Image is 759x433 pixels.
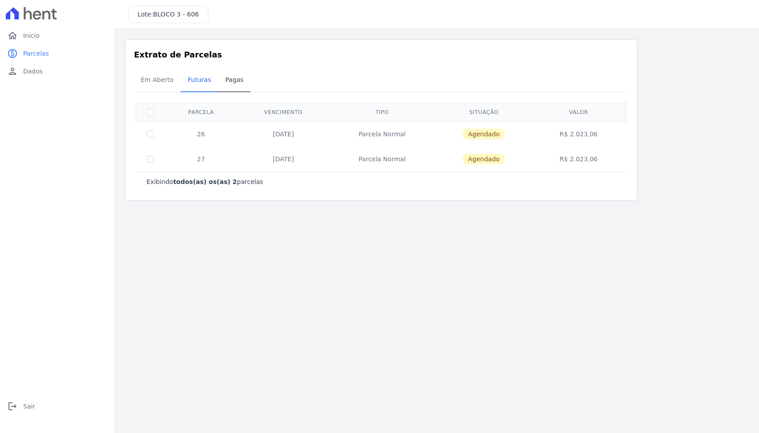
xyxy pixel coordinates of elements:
h3: Lote: [138,10,199,19]
td: R$ 2.023,06 [533,121,625,147]
i: logout [7,401,18,412]
a: personDados [4,62,110,80]
a: Futuras [181,69,218,92]
th: Valor [533,103,625,121]
span: Parcelas [23,49,49,58]
span: Dados [23,67,43,76]
i: paid [7,48,18,59]
span: Sair [23,402,35,411]
p: Exibindo parcelas [146,177,263,186]
b: todos(as) os(as) 2 [173,178,237,185]
th: Parcela [165,103,237,121]
th: Situação [435,103,533,121]
span: Pagas [220,71,249,89]
a: Pagas [218,69,251,92]
td: R$ 2.023,06 [533,147,625,172]
th: Tipo [329,103,435,121]
i: person [7,66,18,77]
th: Vencimento [237,103,329,121]
a: Em Aberto [134,69,181,92]
td: [DATE] [237,147,329,172]
td: [DATE] [237,121,329,147]
a: paidParcelas [4,45,110,62]
span: Início [23,31,40,40]
td: 26 [165,121,237,147]
h3: Extrato de Parcelas [134,49,628,61]
i: home [7,30,18,41]
a: logoutSair [4,397,110,415]
span: Agendado [463,129,505,139]
a: homeInício [4,27,110,45]
span: BLOCO 3 - 606 [153,11,199,18]
span: Em Aberto [135,71,179,89]
span: Agendado [463,154,505,164]
td: 27 [165,147,237,172]
span: Futuras [183,71,216,89]
td: Parcela Normal [329,121,435,147]
td: Parcela Normal [329,147,435,172]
